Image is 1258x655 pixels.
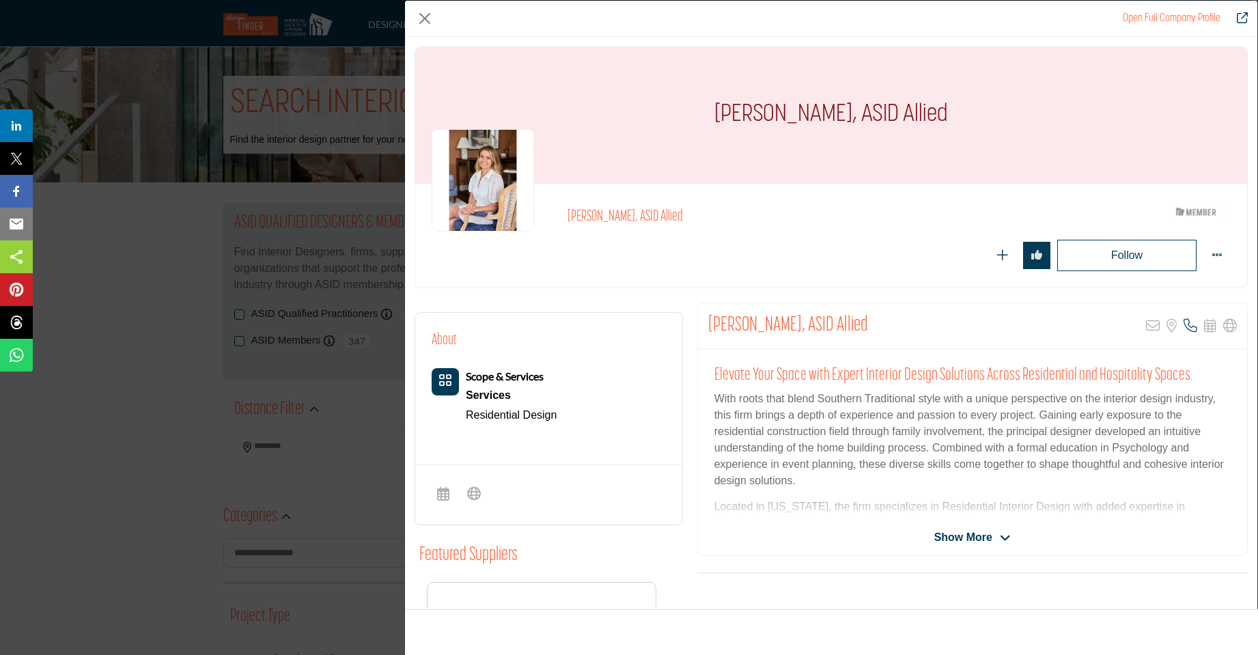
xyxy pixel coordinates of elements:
button: Category Icon [432,368,459,395]
a: Scope & Services [466,371,544,382]
button: Redirect to login page [1023,242,1050,269]
a: Services [466,385,557,406]
h1: [PERSON_NAME], ASID Allied [714,47,948,184]
h2: Katelyn Spacek, ASID Allied [708,313,868,338]
img: katelyn-spacek-asid-student logo [432,129,534,232]
a: Residential Design [466,409,557,421]
span: Show More [934,529,992,546]
h2: About [432,329,457,352]
p: Located in [US_STATE], the firm specializes in Residential Interior Design with added expertise i... [714,499,1231,597]
button: Redirect to login page [989,242,1016,269]
button: More Options [1203,242,1231,269]
h2: Elevate Your Space with Expert Interior Design Solutions Across Residential and Hospitality Spaces. [714,365,1231,386]
h2: Featured Suppliers [419,544,518,568]
b: Scope & Services [466,370,544,382]
button: Close [415,8,435,29]
p: With roots that blend Southern Traditional style with a unique perspective on the interior design... [714,391,1231,489]
button: Redirect to login [1057,240,1197,271]
a: Redirect to katelyn-spacek-asid-student [1227,10,1248,27]
div: Interior and exterior spaces including lighting, layouts, furnishings, accessories, artwork, land... [466,385,557,406]
img: ASID Members [1166,204,1227,221]
a: Redirect to katelyn-spacek-asid-student [1123,13,1220,24]
h2: [PERSON_NAME], ASID Allied [568,208,943,226]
